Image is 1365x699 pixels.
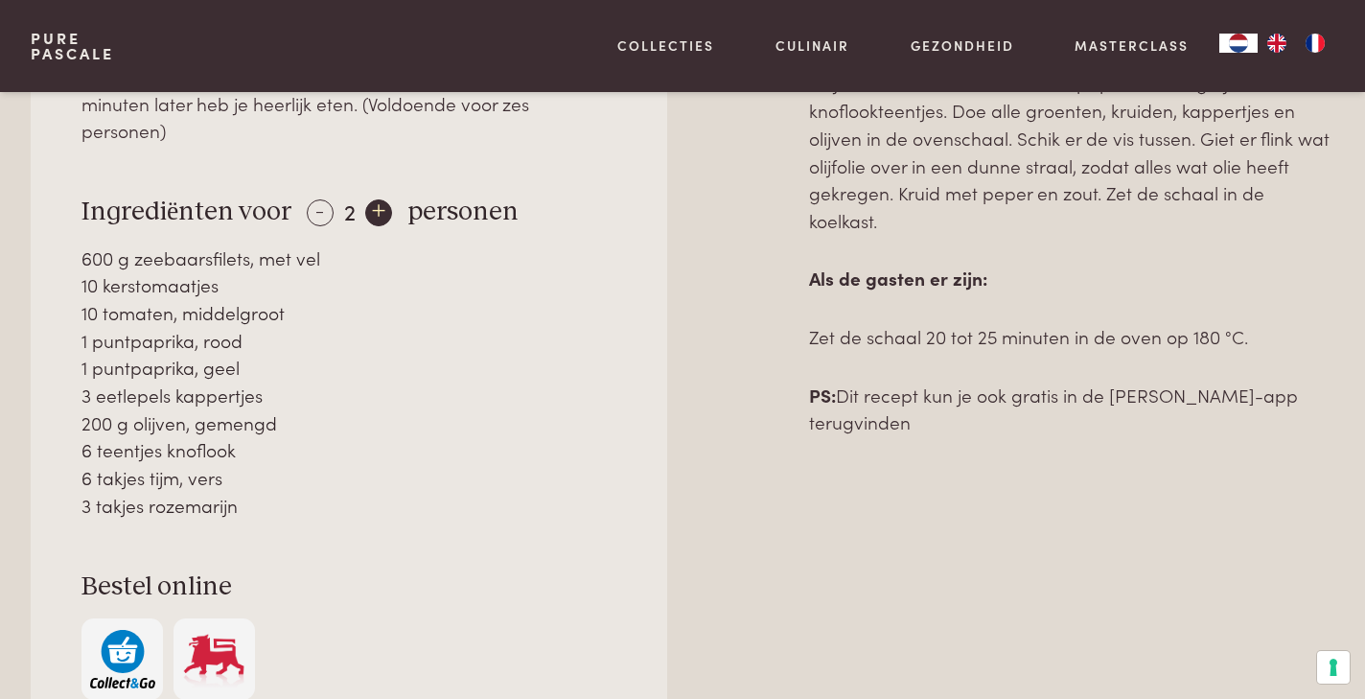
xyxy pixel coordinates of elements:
[81,62,616,145] div: Een echte ovenschotel: alles gaat rauw in de schaal en 20 minuten later heb je heerlijk eten. (Vo...
[809,382,836,408] b: PS:
[81,354,616,382] div: 1 puntpaprika, geel
[911,35,1014,56] a: Gezondheid
[81,198,291,225] span: Ingrediënten voor
[1296,34,1334,53] a: FR
[809,69,1334,234] p: Snijd de vis in zes stukken en de paprika’s in ringetjes. Plet de knoflookteentjes. Doe alle groe...
[81,492,616,520] div: 3 takjes rozemarijn
[81,327,616,355] div: 1 puntpaprika, rood
[81,409,616,437] div: 200 g olijven, gemengd
[181,630,246,688] img: Delhaize
[809,382,1334,436] p: Dit recept kun je ook gratis in de [PERSON_NAME]-app terugvinden
[809,265,987,291] strong: Als de gasten er zijn:
[1317,651,1350,684] button: Uw voorkeuren voor toestemming voor trackingtechnologieën
[1258,34,1296,53] a: EN
[81,299,616,327] div: 10 tomaten, middelgroot
[344,195,356,226] span: 2
[81,382,616,409] div: 3 eetlepels kappertjes
[307,199,334,226] div: -
[90,630,155,688] img: c308188babc36a3a401bcb5cb7e020f4d5ab42f7cacd8327e500463a43eeb86c.svg
[617,35,714,56] a: Collecties
[81,436,616,464] div: 6 teentjes knoflook
[809,323,1334,351] p: Zet de schaal 20 tot 25 minuten in de oven op 180 °C.
[81,245,616,272] div: 600 g zeebaarsfilets, met vel
[1219,34,1258,53] a: NL
[1075,35,1189,56] a: Masterclass
[407,198,519,225] span: personen
[31,31,114,61] a: PurePascale
[81,571,616,604] h3: Bestel online
[1258,34,1334,53] ul: Language list
[1219,34,1258,53] div: Language
[365,199,392,226] div: +
[775,35,849,56] a: Culinair
[1219,34,1334,53] aside: Language selected: Nederlands
[81,464,616,492] div: 6 takjes tijm, vers
[81,271,616,299] div: 10 kerstomaatjes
